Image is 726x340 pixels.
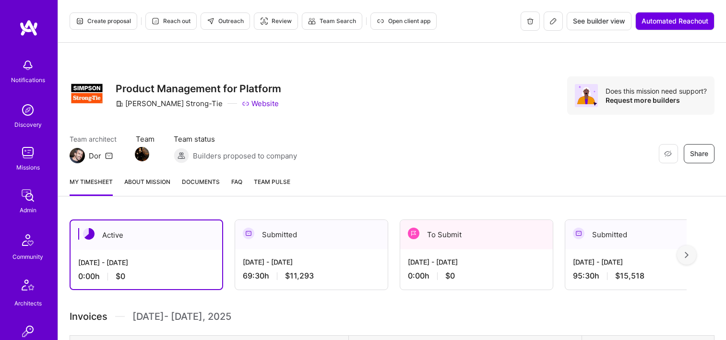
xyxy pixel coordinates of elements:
span: $0 [445,271,455,281]
img: discovery [18,100,37,120]
div: 0:00 h [408,271,545,281]
div: Dor [89,151,101,161]
img: Community [16,229,39,252]
span: Team [136,134,155,144]
button: Outreach [201,12,250,30]
div: Request more builders [606,96,707,105]
div: Submitted [565,220,718,249]
a: Website [242,98,279,109]
img: teamwork [18,143,37,162]
span: Open client app [377,17,430,25]
span: Review [260,17,292,25]
button: Team Search [302,12,362,30]
img: Submitted [573,228,584,239]
img: bell [18,56,37,75]
div: 0:00 h [78,271,214,281]
button: Automated Reachout [635,12,714,30]
span: $15,518 [615,271,644,281]
button: Review [254,12,298,30]
img: Company Logo [70,76,104,111]
i: icon Proposal [76,17,83,25]
img: Divider [115,309,125,324]
a: My timesheet [70,177,113,196]
div: Active [71,220,222,250]
img: Team Member Avatar [135,147,149,161]
a: Team Pulse [254,177,290,196]
span: Create proposal [76,17,131,25]
span: Documents [182,177,220,187]
button: Open client app [370,12,437,30]
div: Notifications [11,75,45,85]
div: [PERSON_NAME] Strong-Tie [116,98,223,109]
button: See builder view [567,12,631,30]
a: Documents [182,177,220,196]
span: Builders proposed to company [193,151,297,161]
a: FAQ [231,177,242,196]
span: Outreach [207,17,244,25]
span: Team Pulse [254,178,290,185]
span: $0 [116,271,125,281]
button: Share [684,144,714,163]
div: 95:30 h [573,271,710,281]
img: right [685,252,689,258]
div: [DATE] - [DATE] [78,257,214,267]
img: Builders proposed to company [174,148,189,163]
div: [DATE] - [DATE] [408,257,545,267]
span: [DATE] - [DATE] , 2025 [132,309,231,324]
i: icon EyeClosed [664,150,672,158]
span: Reach out [152,17,190,25]
img: Team Architect [70,148,85,163]
div: Admin [20,205,36,215]
a: Team Member Avatar [136,146,148,162]
div: [DATE] - [DATE] [243,257,380,267]
div: Missions [16,162,40,172]
span: Team architect [70,134,117,144]
i: icon Mail [105,152,113,159]
img: Active [83,228,95,240]
button: Create proposal [70,12,137,30]
span: Team status [174,134,297,144]
img: Submitted [243,228,254,239]
span: See builder view [573,16,625,26]
div: Does this mission need support? [606,86,707,96]
div: To Submit [400,220,553,249]
button: Reach out [145,12,197,30]
img: Avatar [575,84,598,107]
a: About Mission [124,177,170,196]
div: Architects [14,298,42,308]
i: icon Targeter [260,17,268,25]
span: Invoices [70,309,107,324]
img: Architects [16,275,39,298]
div: Submitted [235,220,388,249]
h3: Product Management for Platform [116,83,281,95]
img: To Submit [408,228,419,239]
span: Automated Reachout [642,16,708,26]
img: admin teamwork [18,186,37,205]
i: icon CompanyGray [116,100,123,108]
div: Community [12,252,43,262]
div: 69:30 h [243,271,380,281]
span: Team Search [308,17,356,25]
img: logo [19,19,38,36]
div: Discovery [14,120,42,130]
span: Share [690,149,708,158]
div: [DATE] - [DATE] [573,257,710,267]
span: $11,293 [285,271,314,281]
